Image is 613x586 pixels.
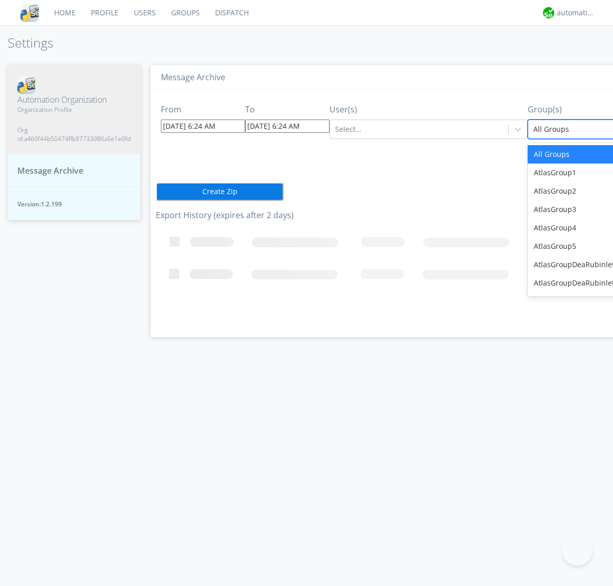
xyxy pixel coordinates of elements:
button: Automation OrganizationOrganization ProfileOrg id:a460f44b50474ffb97733986a5e1e0fd [8,65,140,154]
iframe: Toggle Customer Support [562,535,593,566]
h3: To [245,105,329,114]
span: Automation Organization [17,94,131,106]
div: automation+atlas [557,8,595,18]
span: Org id: a460f44b50474ffb97733986a5e1e0fd [17,126,131,143]
button: Message Archive [8,154,140,187]
button: Version:1.2.199 [8,187,140,220]
img: cddb5a64eb264b2086981ab96f4c1ba7 [20,4,39,22]
span: Version: 1.2.199 [17,200,131,208]
h3: User(s) [329,105,528,114]
h3: From [161,105,245,114]
img: cddb5a64eb264b2086981ab96f4c1ba7 [17,76,35,94]
img: d2d01cd9b4174d08988066c6d424eccd [543,7,554,18]
span: Organization Profile [17,105,131,114]
span: Message Archive [17,165,83,177]
button: Create Zip [156,182,284,201]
